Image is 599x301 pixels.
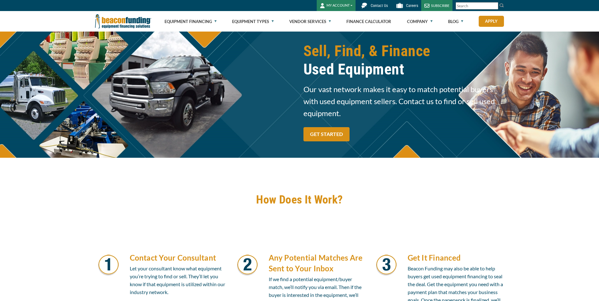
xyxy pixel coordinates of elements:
a: Equipment Types [232,11,274,32]
span: Used Equipment [303,60,504,79]
h1: Sell, Find, & Finance [303,42,504,79]
span: Let your consultant know what equipment you’re trying to find or sell. They’ll let you know if th... [130,265,225,295]
input: Search [456,2,498,9]
a: Blog [448,11,463,32]
a: Finance Calculator [346,11,391,32]
a: Vendor Services [289,11,331,32]
h4: Any Potential Matches Are Sent to Your Inbox [269,252,365,274]
h4: Get It Financed [408,252,504,263]
img: Search [499,3,504,8]
span: Careers [406,3,418,8]
a: GET STARTED [303,127,350,141]
h4: Contact Your Consultant [130,252,226,263]
h2: How Does It Work? [95,192,504,207]
span: Our vast network makes it easy to match potential buyers with used equipment sellers. Contact us ... [303,83,504,119]
a: Clear search text [492,3,497,9]
a: Apply [479,16,504,27]
a: Equipment Financing [165,11,217,32]
img: Beacon Funding Corporation logo [95,11,151,32]
span: Contact Us [371,3,388,8]
a: Company [407,11,433,32]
